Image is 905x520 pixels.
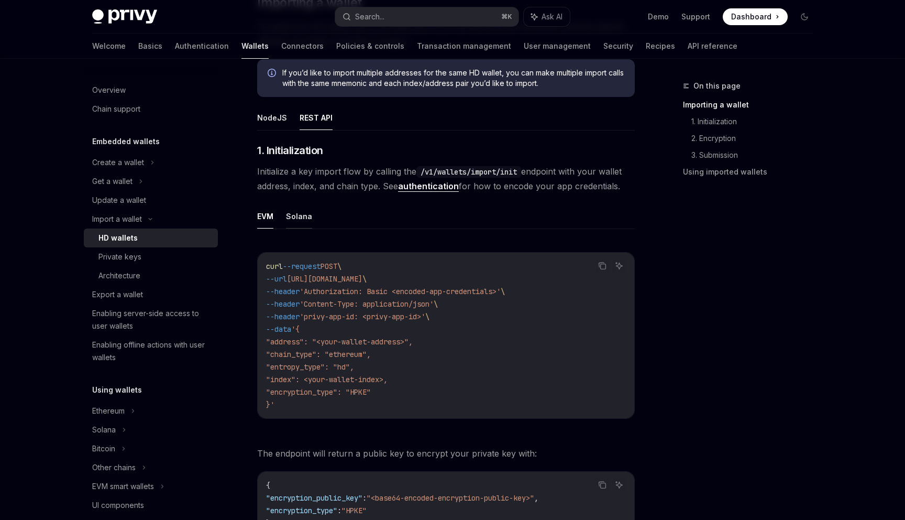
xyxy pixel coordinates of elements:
a: Basics [138,34,162,59]
span: "entropy_type": "hd", [266,362,354,372]
a: Security [603,34,633,59]
h5: Embedded wallets [92,135,160,148]
a: Policies & controls [336,34,404,59]
span: "encryption_type" [266,506,337,515]
div: UI components [92,499,144,512]
a: Welcome [92,34,126,59]
div: Import a wallet [92,213,142,225]
span: "<base64-encoded-encryption-public-key>" [367,493,534,503]
a: 3. Submission [691,147,821,164]
span: Ask AI [542,12,562,22]
button: Ask AI [612,478,626,492]
a: Authentication [175,34,229,59]
a: Private keys [84,247,218,266]
span: Dashboard [731,12,771,22]
span: \ [434,299,438,309]
a: User management [524,34,591,59]
span: : [362,493,367,503]
span: }' [266,400,274,409]
div: Update a wallet [92,194,146,207]
div: Enabling offline actions with user wallets [92,339,212,364]
button: Search...⌘K [335,7,518,26]
div: Overview [92,84,126,96]
span: The endpoint will return a public key to encrypt your private key with: [257,446,635,461]
button: REST API [300,105,333,130]
span: --header [266,299,300,309]
span: : [337,506,341,515]
code: /v1/wallets/import/init [416,166,521,178]
div: Create a wallet [92,156,144,169]
div: Get a wallet [92,175,133,188]
span: 1. Initialization [257,143,323,158]
span: curl [266,262,283,271]
span: , [534,493,538,503]
div: Ethereum [92,405,125,417]
a: Connectors [281,34,324,59]
span: \ [501,287,505,296]
button: Ask AI [524,7,570,26]
span: \ [425,312,429,321]
span: "chain_type": "ethereum", [266,350,371,359]
span: --header [266,312,300,321]
a: Support [681,12,710,22]
span: ⌘ K [501,13,512,21]
a: UI components [84,496,218,515]
a: Using imported wallets [683,164,821,180]
div: Export a wallet [92,288,143,301]
button: EVM [257,204,273,229]
a: 1. Initialization [691,113,821,130]
h5: Using wallets [92,384,142,396]
a: Update a wallet [84,191,218,210]
span: POST [321,262,337,271]
span: { [266,481,270,490]
a: API reference [688,34,737,59]
span: On this page [693,80,741,92]
button: Toggle dark mode [796,8,813,25]
span: \ [337,262,341,271]
span: "encryption_type": "HPKE" [266,387,371,397]
button: Copy the contents from the code block [595,259,609,273]
span: \ [362,274,367,284]
a: Wallets [241,34,269,59]
span: [URL][DOMAIN_NAME] [287,274,362,284]
button: Ask AI [612,259,626,273]
span: "address": "<your-wallet-address>", [266,337,413,346]
a: Recipes [646,34,675,59]
a: 2. Encryption [691,130,821,147]
span: "index": <your-wallet-index>, [266,375,388,384]
span: '{ [291,324,300,334]
a: authentication [398,181,459,192]
button: Copy the contents from the code block [595,478,609,492]
span: Initialize a key import flow by calling the endpoint with your wallet address, index, and chain t... [257,164,635,193]
span: --request [283,262,321,271]
a: Demo [648,12,669,22]
button: NodeJS [257,105,287,130]
span: --header [266,287,300,296]
div: HD wallets [98,232,138,244]
div: Bitcoin [92,442,115,455]
a: Export a wallet [84,285,218,304]
div: Other chains [92,461,136,474]
span: 'privy-app-id: <privy-app-id>' [300,312,425,321]
a: Transaction management [417,34,511,59]
span: --url [266,274,287,284]
a: Enabling server-side access to user wallets [84,304,218,335]
a: Importing a wallet [683,96,821,113]
a: Chain support [84,100,218,118]
div: EVM smart wallets [92,480,154,493]
span: "encryption_public_key" [266,493,362,503]
img: dark logo [92,9,157,24]
div: Search... [355,10,384,23]
button: Solana [286,204,312,229]
span: If you’d like to import multiple addresses for the same HD wallet, you can make multiple import c... [282,68,624,89]
a: Dashboard [723,8,788,25]
div: Chain support [92,103,140,115]
span: 'Content-Type: application/json' [300,299,434,309]
svg: Info [268,69,278,79]
span: --data [266,324,291,334]
div: Solana [92,424,116,436]
span: 'Authorization: Basic <encoded-app-credentials>' [300,287,501,296]
div: Enabling server-side access to user wallets [92,307,212,332]
span: "HPKE" [341,506,367,515]
a: Enabling offline actions with user wallets [84,335,218,367]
